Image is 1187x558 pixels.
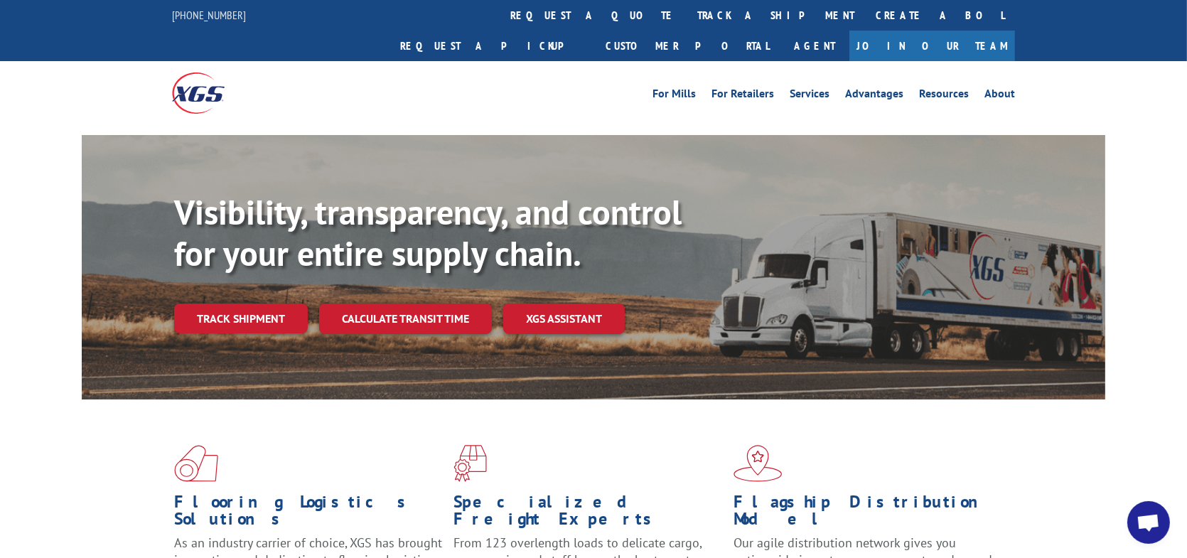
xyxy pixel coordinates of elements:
[734,493,1002,535] h1: Flagship Distribution Model
[174,445,218,482] img: xgs-icon-total-supply-chain-intelligence-red
[652,88,696,104] a: For Mills
[1127,501,1170,544] a: Open chat
[711,88,774,104] a: For Retailers
[453,445,487,482] img: xgs-icon-focused-on-flooring-red
[780,31,849,61] a: Agent
[919,88,969,104] a: Resources
[845,88,903,104] a: Advantages
[503,304,625,334] a: XGS ASSISTANT
[172,8,246,22] a: [PHONE_NUMBER]
[595,31,780,61] a: Customer Portal
[790,88,829,104] a: Services
[734,445,783,482] img: xgs-icon-flagship-distribution-model-red
[984,88,1015,104] a: About
[849,31,1015,61] a: Join Our Team
[174,304,308,333] a: Track shipment
[390,31,595,61] a: Request a pickup
[453,493,722,535] h1: Specialized Freight Experts
[319,304,492,334] a: Calculate transit time
[174,493,443,535] h1: Flooring Logistics Solutions
[174,190,682,275] b: Visibility, transparency, and control for your entire supply chain.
